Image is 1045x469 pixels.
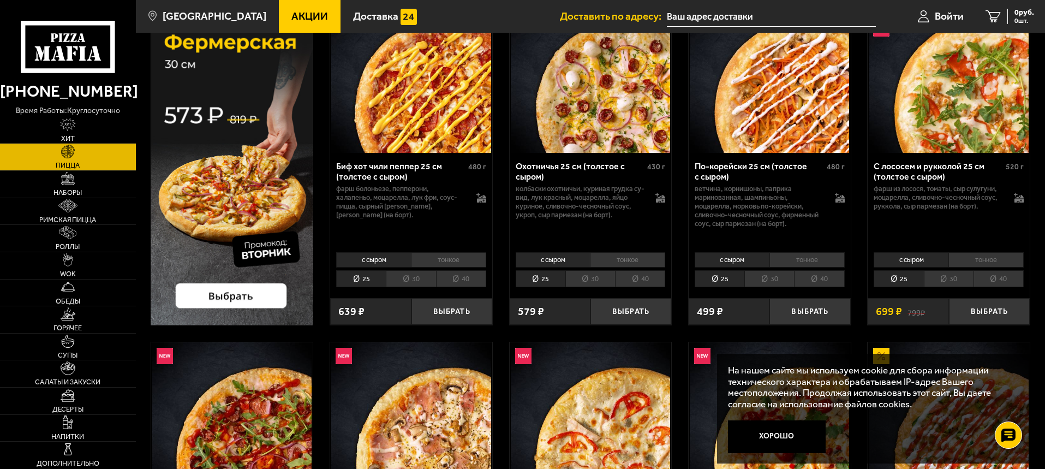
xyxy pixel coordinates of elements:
[744,270,794,287] li: 30
[516,185,645,219] p: колбаски охотничьи, куриная грудка су-вид, лук красный, моцарелла, яйцо куриное, сливочно-чесночн...
[336,348,352,364] img: Новинка
[37,460,99,467] span: Дополнительно
[695,185,824,228] p: ветчина, корнишоны, паприка маринованная, шампиньоны, моцарелла, морковь по-корейски, сливочно-че...
[794,270,844,287] li: 40
[728,420,826,453] button: Хорошо
[60,271,76,278] span: WOK
[53,325,82,332] span: Горячее
[924,270,974,287] li: 30
[827,162,845,171] span: 480 г
[694,348,710,364] img: Новинка
[769,298,850,325] button: Выбрать
[1014,17,1034,24] span: 0 шт.
[695,252,769,268] li: с сыром
[874,270,923,287] li: 25
[52,406,83,413] span: Десерты
[948,252,1024,268] li: тонкое
[515,348,532,364] img: Новинка
[61,135,75,143] span: Хит
[516,270,565,287] li: 25
[56,298,80,305] span: Обеды
[560,11,667,21] span: Доставить по адресу:
[35,379,100,386] span: Салаты и закуски
[1006,162,1024,171] span: 520 г
[338,306,365,317] span: 639 ₽
[58,352,77,359] span: Супы
[907,306,925,317] s: 799 ₽
[518,306,544,317] span: 579 ₽
[291,11,328,21] span: Акции
[565,270,615,287] li: 30
[874,161,1003,182] div: С лососем и рукколой 25 см (толстое с сыром)
[647,162,665,171] span: 430 г
[336,270,386,287] li: 25
[157,348,173,364] img: Новинка
[56,244,80,251] span: Роллы
[876,306,902,317] span: 699 ₽
[163,11,266,21] span: [GEOGRAPHIC_DATA]
[874,252,948,268] li: с сыром
[667,7,876,27] input: Ваш адрес доставки
[336,185,465,219] p: фарш болоньезе, пепперони, халапеньо, моцарелла, лук фри, соус-пицца, сырный [PERSON_NAME], [PERS...
[353,11,398,21] span: Доставка
[436,270,486,287] li: 40
[874,185,1003,211] p: фарш из лосося, томаты, сыр сулугуни, моцарелла, сливочно-чесночный соус, руккола, сыр пармезан (...
[1014,9,1034,16] span: 0 руб.
[51,434,84,441] span: Напитки
[336,252,411,268] li: с сыром
[56,162,80,169] span: Пицца
[53,189,82,197] span: Наборы
[39,217,96,224] span: Римская пицца
[516,252,590,268] li: с сыром
[695,161,824,182] div: По-корейски 25 см (толстое с сыром)
[590,252,665,268] li: тонкое
[516,161,645,182] div: Охотничья 25 см (толстое с сыром)
[697,306,723,317] span: 499 ₽
[949,298,1030,325] button: Выбрать
[468,162,486,171] span: 480 г
[974,270,1024,287] li: 40
[401,9,417,25] img: 15daf4d41897b9f0e9f617042186c801.svg
[336,161,465,182] div: Биф хот чили пеппер 25 см (толстое с сыром)
[615,270,665,287] li: 40
[728,365,1013,410] p: На нашем сайте мы используем cookie для сбора информации технического характера и обрабатываем IP...
[386,270,435,287] li: 30
[411,298,492,325] button: Выбрать
[769,252,845,268] li: тонкое
[695,270,744,287] li: 25
[873,348,889,364] img: Акционный
[411,252,486,268] li: тонкое
[935,11,964,21] span: Войти
[590,298,671,325] button: Выбрать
